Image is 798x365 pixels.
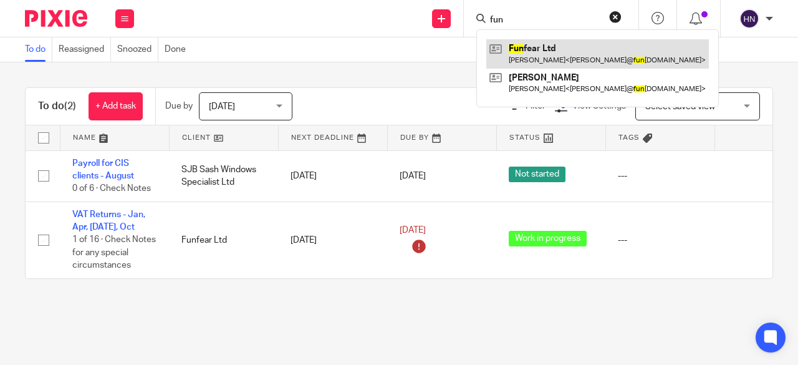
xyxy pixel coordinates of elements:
[278,202,387,278] td: [DATE]
[72,184,151,193] span: 0 of 6 · Check Notes
[509,167,565,182] span: Not started
[64,101,76,111] span: (2)
[25,10,87,27] img: Pixie
[739,9,759,29] img: svg%3E
[72,210,145,231] a: VAT Returns - Jan, Apr, [DATE], Oct
[400,226,426,235] span: [DATE]
[165,100,193,112] p: Due by
[209,102,235,111] span: [DATE]
[25,37,52,62] a: To do
[278,150,387,202] td: [DATE]
[645,102,715,111] span: Select saved view
[618,170,702,182] div: ---
[169,202,278,278] td: Funfear Ltd
[72,159,134,180] a: Payroll for CIS clients - August
[618,234,702,246] div: ---
[618,134,640,141] span: Tags
[609,11,622,23] button: Clear
[117,37,158,62] a: Snoozed
[489,15,601,26] input: Search
[509,231,587,246] span: Work in progress
[59,37,111,62] a: Reassigned
[72,236,156,270] span: 1 of 16 · Check Notes for any special circumstances
[400,172,426,180] span: [DATE]
[89,92,143,120] a: + Add task
[169,150,278,202] td: SJB Sash Windows Specialist Ltd
[165,37,192,62] a: Done
[38,100,76,113] h1: To do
